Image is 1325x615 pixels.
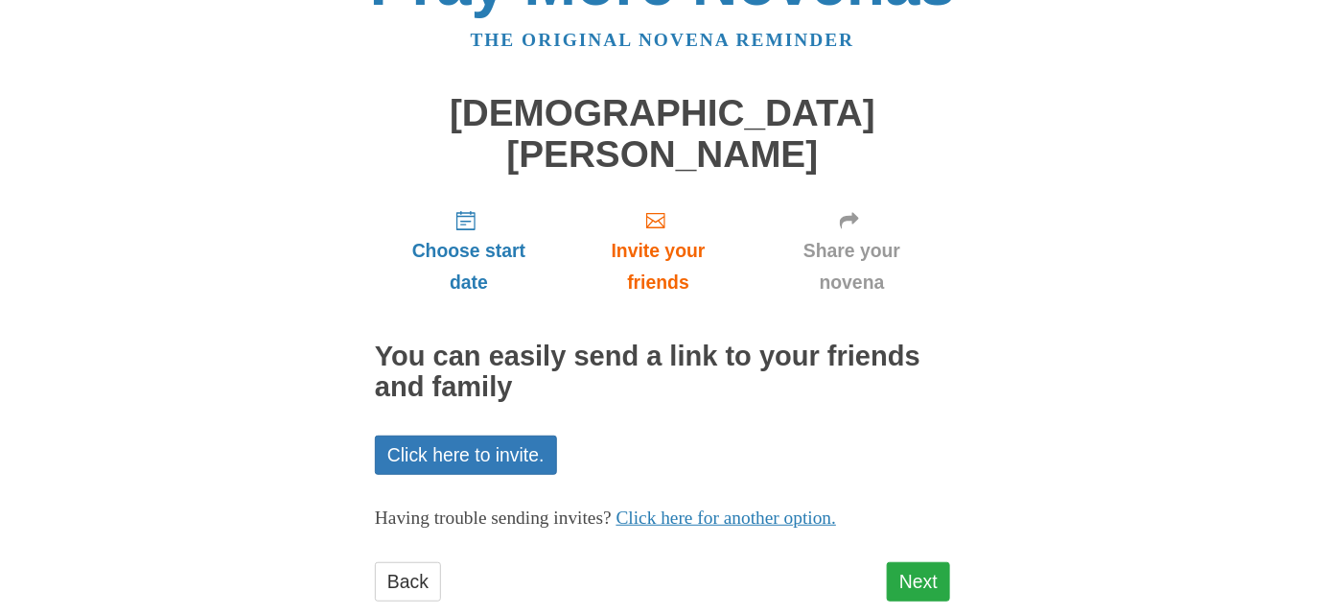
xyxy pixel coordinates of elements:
[375,93,950,175] h1: [DEMOGRAPHIC_DATA][PERSON_NAME]
[375,508,612,528] span: Having trouble sending invites?
[754,194,950,308] a: Share your novena
[471,30,855,50] a: The original novena reminder
[773,235,931,298] span: Share your novena
[563,194,754,308] a: Invite your friends
[616,508,837,528] a: Click here for another option.
[375,194,563,308] a: Choose start date
[375,562,441,602] a: Back
[582,235,734,298] span: Invite your friends
[375,342,950,403] h2: You can easily send a link to your friends and family
[375,436,557,475] a: Click here to invite.
[887,562,950,602] a: Next
[394,235,544,298] span: Choose start date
